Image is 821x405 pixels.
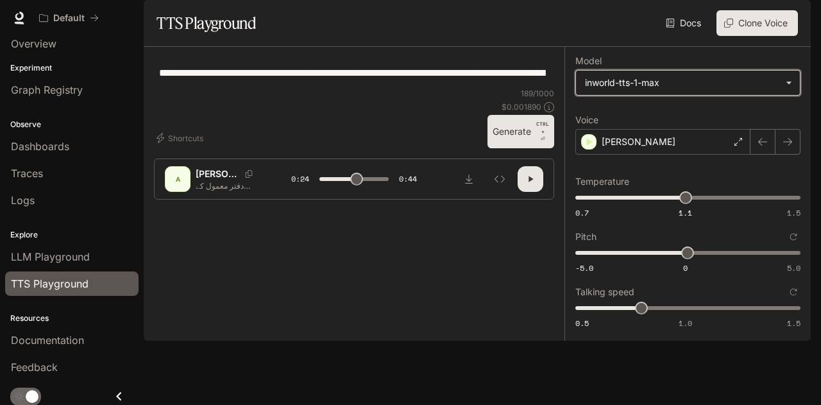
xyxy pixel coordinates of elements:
[33,5,105,31] button: All workspaces
[787,318,800,329] span: 1.5
[487,166,512,192] button: Inspect
[576,71,800,95] div: inworld-tts-1-max
[167,169,188,189] div: A
[679,318,692,329] span: 1.0
[575,116,598,125] p: Voice
[456,166,482,192] button: Download audio
[575,263,593,273] span: -5.0
[585,76,779,89] div: inworld-tts-1-max
[716,10,798,36] button: Clone Voice
[487,115,554,148] button: GenerateCTRL +⏎
[575,56,602,65] p: Model
[157,10,256,36] h1: TTS Playground
[536,120,549,143] p: ⏎
[154,128,208,148] button: Shortcuts
[575,288,634,297] p: Talking speed
[196,168,240,180] p: [PERSON_NAME]
[53,13,85,24] p: Default
[786,285,800,299] button: Reset to default
[575,318,589,329] span: 0.5
[521,88,554,99] p: 189 / 1000
[683,263,688,273] span: 0
[502,101,541,112] p: $ 0.001890
[240,170,258,178] button: Copy Voice ID
[575,177,629,186] p: Temperature
[663,10,706,36] a: Docs
[536,120,549,135] p: CTRL +
[679,207,692,218] span: 1.1
[575,232,597,241] p: Pitch
[291,173,309,185] span: 0:24
[602,135,675,148] p: [PERSON_NAME]
[787,263,800,273] span: 5.0
[787,207,800,218] span: 1.5
[786,230,800,244] button: Reset to default
[196,180,260,191] p: دفتر معمول کے مطابق کی بورڈز، ایئر کنڈیشنرز کی گونج اور فائلوں کی کبھی کبھار ہلچل سے بھرا ہوا تھا...
[399,173,417,185] span: 0:44
[575,207,589,218] span: 0.7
